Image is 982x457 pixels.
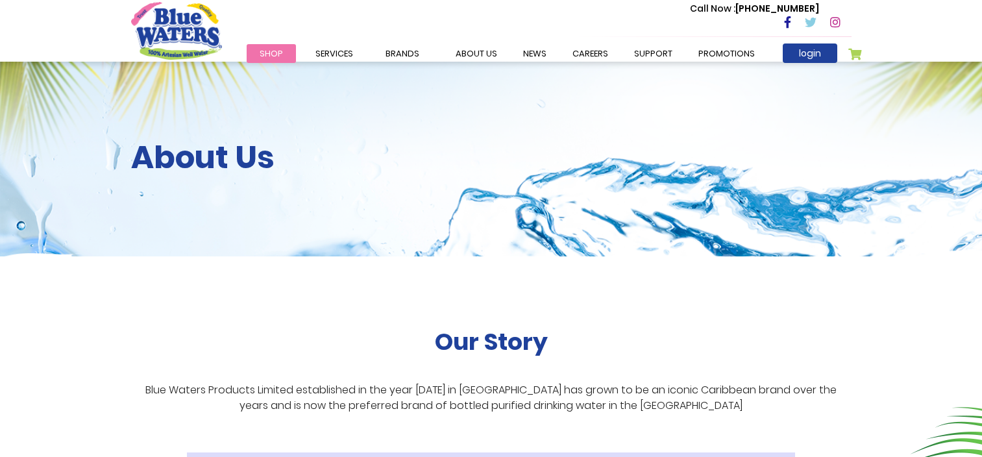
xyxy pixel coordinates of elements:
[690,2,735,15] span: Call Now :
[685,44,768,63] a: Promotions
[131,139,852,177] h2: About Us
[510,44,559,63] a: News
[260,47,283,60] span: Shop
[621,44,685,63] a: support
[443,44,510,63] a: about us
[131,382,852,414] p: Blue Waters Products Limited established in the year [DATE] in [GEOGRAPHIC_DATA] has grown to be ...
[315,47,353,60] span: Services
[386,47,419,60] span: Brands
[131,2,222,59] a: store logo
[559,44,621,63] a: careers
[435,328,548,356] h2: Our Story
[690,2,819,16] p: [PHONE_NUMBER]
[783,43,837,63] a: login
